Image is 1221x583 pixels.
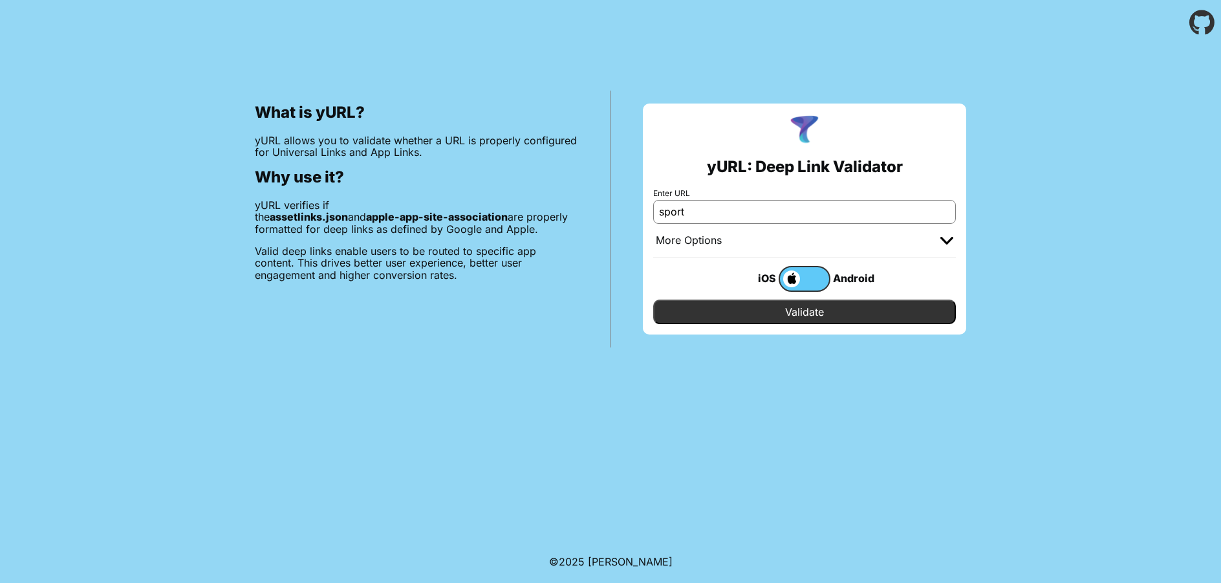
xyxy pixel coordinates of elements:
h2: Why use it? [255,168,578,186]
a: Michael Ibragimchayev's Personal Site [588,555,673,568]
p: yURL allows you to validate whether a URL is properly configured for Universal Links and App Links. [255,135,578,159]
span: 2025 [559,555,585,568]
img: yURL Logo [788,114,821,148]
p: yURL verifies if the and are properly formatted for deep links as defined by Google and Apple. [255,199,578,235]
div: More Options [656,234,722,247]
input: Validate [653,300,956,324]
div: iOS [727,270,779,287]
b: apple-app-site-association [366,210,508,223]
img: chevron [940,237,953,245]
footer: © [549,540,673,583]
input: e.g. https://app.chayev.com/xyx [653,200,956,223]
div: Android [830,270,882,287]
h2: What is yURL? [255,104,578,122]
b: assetlinks.json [270,210,348,223]
h2: yURL: Deep Link Validator [707,158,903,176]
p: Valid deep links enable users to be routed to specific app content. This drives better user exper... [255,245,578,281]
label: Enter URL [653,189,956,198]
